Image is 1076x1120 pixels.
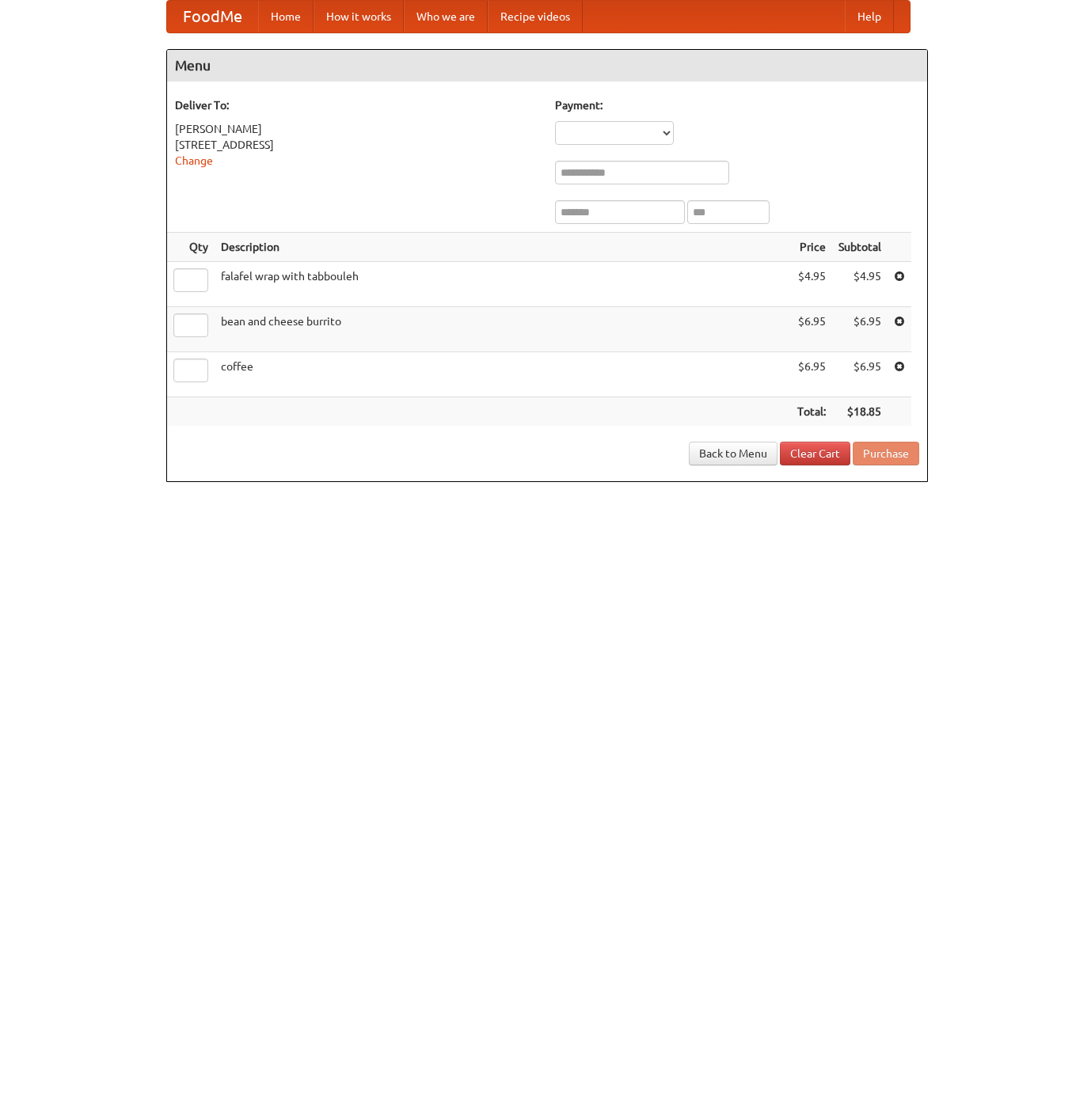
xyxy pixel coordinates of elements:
[215,352,791,397] td: coffee
[832,262,888,307] td: $4.95
[832,397,888,427] th: $18.85
[791,233,832,262] th: Price
[689,442,778,465] a: Back to Menu
[215,233,791,262] th: Description
[791,262,832,307] td: $4.95
[832,233,888,262] th: Subtotal
[404,1,488,32] a: Who we are
[791,307,832,352] td: $6.95
[832,307,888,352] td: $6.95
[167,50,927,82] h4: Menu
[791,397,832,427] th: Total:
[175,97,539,113] h5: Deliver To:
[853,442,919,465] button: Purchase
[488,1,583,32] a: Recipe videos
[258,1,314,32] a: Home
[845,1,894,32] a: Help
[215,307,791,352] td: bean and cheese burrito
[314,1,404,32] a: How it works
[832,352,888,397] td: $6.95
[555,97,919,113] h5: Payment:
[215,262,791,307] td: falafel wrap with tabbouleh
[167,1,258,32] a: FoodMe
[175,121,539,137] div: [PERSON_NAME]
[780,442,850,465] a: Clear Cart
[791,352,832,397] td: $6.95
[175,154,213,167] a: Change
[175,137,539,153] div: [STREET_ADDRESS]
[167,233,215,262] th: Qty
